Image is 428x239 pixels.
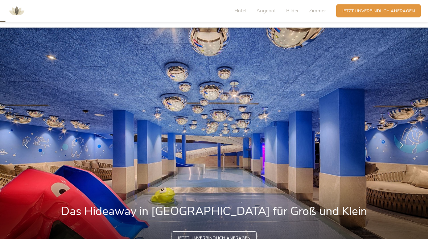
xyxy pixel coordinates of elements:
[6,9,28,13] a: AMONTI & LUNARIS Wellnessresort
[256,7,276,14] span: Angebot
[234,7,246,14] span: Hotel
[286,7,299,14] span: Bilder
[309,7,326,14] span: Zimmer
[342,8,415,14] span: Jetzt unverbindlich anfragen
